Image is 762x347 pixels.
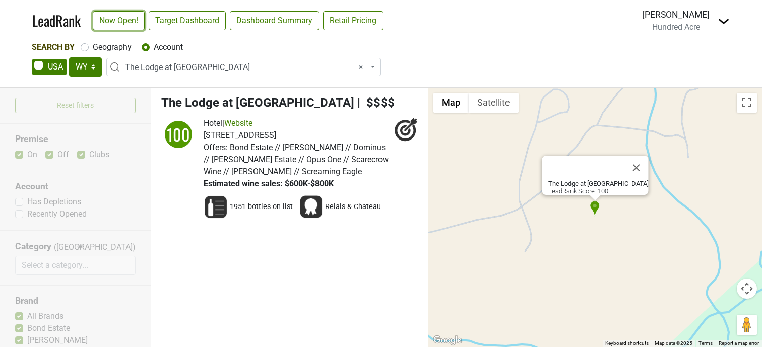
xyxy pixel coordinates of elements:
[652,22,700,32] span: Hundred Acre
[154,41,183,53] label: Account
[32,42,75,52] span: Search By
[163,119,194,150] div: 100
[605,340,649,347] button: Keyboard shortcuts
[204,179,334,188] span: Estimated wine sales: $600K-$800K
[590,200,600,217] div: The Lodge at Brush Creek Ranch
[93,41,132,53] label: Geography
[431,334,464,347] img: Google
[698,340,713,346] a: Terms
[624,156,649,180] button: Close
[737,315,757,335] button: Drag Pegman onto the map to open Street View
[204,130,276,140] span: [STREET_ADDRESS]
[93,11,145,30] a: Now Open!
[106,58,381,76] span: The Lodge at Brush Creek Ranch
[737,279,757,299] button: Map camera controls
[161,117,196,152] img: quadrant_split.svg
[642,8,710,21] div: [PERSON_NAME]
[149,11,226,30] a: Target Dashboard
[125,61,368,74] span: The Lodge at Brush Creek Ranch
[204,118,222,128] span: Hotel
[32,10,81,31] a: LeadRank
[548,180,649,195] div: LeadRank Score: 100
[204,143,389,176] span: Bond Estate // [PERSON_NAME] // Dominus // [PERSON_NAME] Estate // Opus One // Scarecrow Wine // ...
[719,340,759,346] a: Report a map error
[299,195,323,219] img: Award
[737,93,757,113] button: Toggle fullscreen view
[359,61,363,74] span: Remove all items
[433,93,469,113] button: Show street map
[204,195,228,219] img: Wine List
[718,15,730,27] img: Dropdown Menu
[469,93,519,113] button: Show satellite imagery
[230,11,319,30] a: Dashboard Summary
[548,180,649,187] b: The Lodge at [GEOGRAPHIC_DATA]
[161,96,354,110] span: The Lodge at [GEOGRAPHIC_DATA]
[325,202,381,212] span: Relais & Chateau
[204,117,389,129] div: |
[224,118,252,128] a: Website
[431,334,464,347] a: Open this area in Google Maps (opens a new window)
[357,96,395,110] span: | $$$$
[323,11,383,30] a: Retail Pricing
[655,340,692,346] span: Map data ©2025
[230,202,293,212] span: 1951 bottles on list
[204,143,228,152] span: Offers:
